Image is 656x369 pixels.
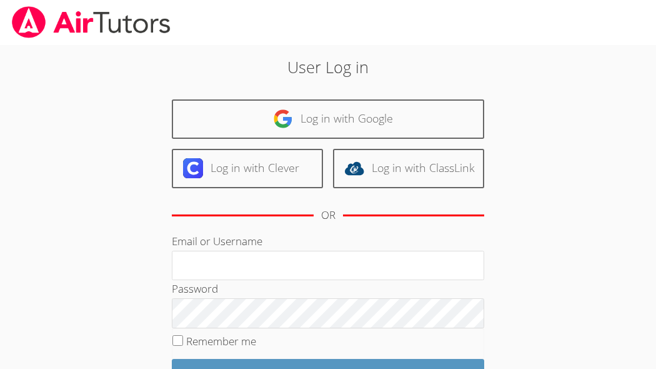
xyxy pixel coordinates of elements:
label: Password [172,281,218,296]
label: Email or Username [172,234,262,248]
div: OR [321,206,335,225]
img: classlink-logo-d6bb404cc1216ec64c9a2012d9dc4662098be43eaf13dc465df04b49fa7ab582.svg [344,158,364,178]
img: clever-logo-6eab21bc6e7a338710f1a6ff85c0baf02591cd810cc4098c63d3a4b26e2feb20.svg [183,158,203,178]
h2: User Log in [92,55,564,79]
a: Log in with Clever [172,149,323,188]
a: Log in with Google [172,99,484,139]
img: google-logo-50288ca7cdecda66e5e0955fdab243c47b7ad437acaf1139b6f446037453330a.svg [273,109,293,129]
a: Log in with ClassLink [333,149,484,188]
label: Remember me [186,334,256,348]
img: airtutors_banner-c4298cdbf04f3fff15de1276eac7730deb9818008684d7c2e4769d2f7ddbe033.png [11,6,172,38]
